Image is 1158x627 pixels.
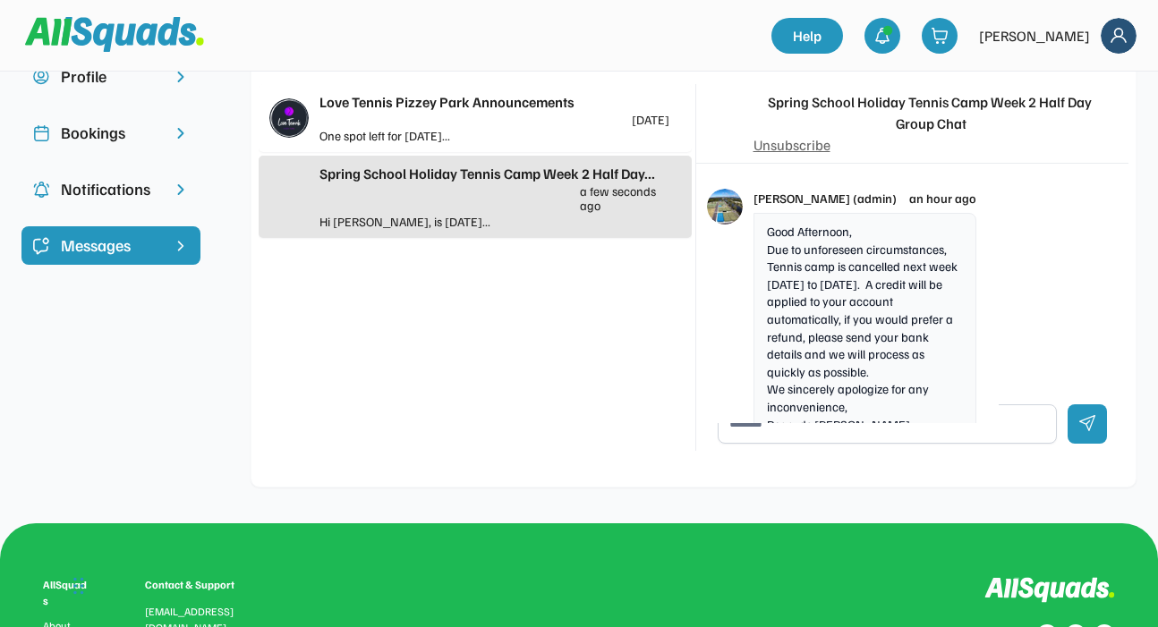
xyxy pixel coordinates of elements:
[931,27,949,45] img: shopping-cart-01%20%281%29.svg
[269,177,309,216] img: yH5BAEAAAAALAAAAAABAAEAAAIBRAA7
[319,212,494,231] div: Hi [PERSON_NAME], is [DATE]...
[319,91,669,113] div: Love Tennis Pizzey Park Announcements
[25,17,204,51] img: Squad%20Logo.svg
[707,106,743,141] img: yH5BAEAAAAALAAAAAABAAEAAAIBRAA7
[754,189,897,208] div: [PERSON_NAME] (admin)
[32,237,50,255] img: Icon%20%2821%29.svg
[1101,18,1137,54] img: Frame%2018.svg
[984,577,1115,603] img: Logo%20inverted.svg
[145,577,256,593] div: Contact & Support
[172,237,190,255] img: chevron-right%20copy%203.svg
[979,25,1090,47] div: [PERSON_NAME]
[61,177,161,201] div: Notifications
[32,181,50,199] img: Icon%20copy%204.svg
[580,184,669,212] div: a few seconds ago
[32,68,50,86] img: user-circle.svg
[32,124,50,142] img: Icon%20copy%202.svg
[319,126,494,145] div: One spot left for [DATE]...
[707,189,743,225] img: love%20tennis%20cover.jpg
[771,18,843,54] a: Help
[172,124,190,142] img: chevron-right.svg
[319,163,669,184] div: Spring School Holiday Tennis Camp Week 2 Half Day...
[909,189,976,208] div: an hour ago
[873,27,891,45] img: bell-03%20%281%29.svg
[754,213,976,461] div: Good Afternoon, Due to unforeseen circumstances, Tennis camp is cancelled next week [DATE] to [DA...
[172,68,190,86] img: chevron-right.svg
[172,181,190,199] img: chevron-right.svg
[61,121,161,145] div: Bookings
[632,113,669,126] div: [DATE]
[754,91,1107,134] div: Spring School Holiday Tennis Camp Week 2 Half Day Group Chat
[754,134,830,156] div: Unsubscribe
[269,98,309,138] img: LTPP_Logo_REV.jpeg
[61,64,161,89] div: Profile
[61,233,161,258] div: Messages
